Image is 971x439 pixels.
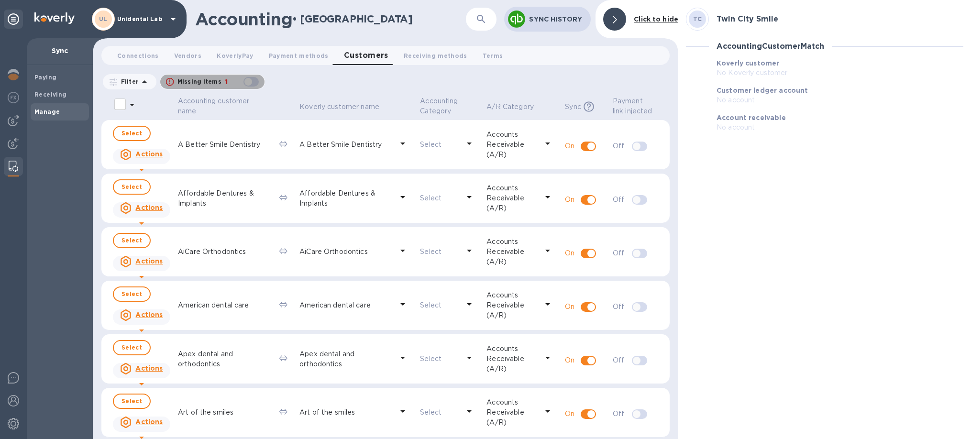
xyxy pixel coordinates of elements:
span: Select [121,128,142,139]
button: Select [113,340,151,355]
p: Accounts Receivable (A/R) [486,183,538,213]
p: Accounts Receivable (A/R) [486,397,538,428]
h2: • [GEOGRAPHIC_DATA] [292,13,413,25]
p: Off [613,355,626,365]
span: Customers [344,49,388,62]
span: Select [121,235,142,246]
b: Manage [34,108,60,115]
p: Apex dental and orthodontics [299,349,393,369]
p: No Koverly customer [717,68,963,78]
span: Select [121,181,142,193]
p: Missing items [177,77,221,86]
p: A/R Category [486,102,534,112]
p: On [565,409,575,419]
b: Click to hide [634,15,678,23]
u: Actions [135,364,163,372]
img: Foreign exchange [8,92,19,103]
p: On [565,195,575,205]
p: Off [613,248,626,258]
button: Select [113,179,151,195]
h3: Accounting Customer Match [717,42,824,51]
p: Select [420,300,460,310]
p: American dental care [299,300,393,310]
span: Accounting customer name [178,96,272,116]
p: Select [420,140,460,150]
h3: Twin City Smile [717,15,778,24]
p: Sync [565,102,581,112]
p: Select [420,354,460,364]
p: Accounting Category [420,96,466,116]
div: Unpin categories [4,10,23,29]
p: Accounts Receivable (A/R) [486,290,538,320]
p: On [565,355,575,365]
b: TC [693,15,702,22]
p: AiCare Orthodontics [299,247,393,257]
span: Accounting Category [420,96,479,116]
button: Select [113,233,151,248]
p: Affordable Dentures & Implants [299,188,393,209]
p: American dental care [178,300,272,310]
p: On [565,248,575,258]
p: Sync History [529,14,583,24]
b: Koverly customer [717,59,779,67]
p: A Better Smile Dentistry [299,140,393,150]
button: Select [113,126,151,141]
p: No account [717,122,963,132]
b: Receiving [34,91,67,98]
span: Payment methods [269,51,329,61]
span: Connections [117,51,159,61]
span: A/R Category [486,102,546,112]
b: UL [99,15,108,22]
p: No account [717,95,963,105]
h1: Accounting [195,9,292,29]
p: Koverly customer name [299,102,379,112]
u: Actions [135,204,163,211]
button: Missing items1 [160,74,265,89]
p: On [565,302,575,312]
p: Off [613,195,626,205]
span: Koverly customer name [299,102,392,112]
u: Actions [135,311,163,318]
u: Actions [135,257,163,265]
span: Select [121,342,142,353]
p: Art of the smiles [299,407,393,417]
b: Customer ledger account [717,87,808,94]
b: Paying [34,74,56,81]
p: AiCare Orthodontics [178,247,272,257]
button: Select [113,394,151,409]
p: Art of the smiles [178,407,272,417]
u: Actions [135,150,163,158]
span: Payment link injected [613,96,666,116]
span: Receiving methods [404,51,467,61]
span: Sync [565,102,605,112]
p: Select [420,193,460,203]
p: Payment link injected [613,96,653,116]
span: Select [121,288,142,300]
b: Account receivable [717,114,786,121]
p: 1 [225,77,228,87]
p: A Better Smile Dentistry [178,140,272,150]
span: Vendors [174,51,201,61]
p: On [565,141,575,151]
p: Select [420,247,460,257]
p: Accounting customer name [178,96,259,116]
span: Terms [483,51,503,61]
p: Accounts Receivable (A/R) [486,237,538,267]
p: Unidental Lab [117,16,165,22]
img: Logo [34,12,75,24]
p: Select [420,407,460,417]
span: Select [121,395,142,407]
p: Off [613,141,626,151]
p: Off [613,409,626,419]
u: Actions [135,418,163,426]
p: Sync [34,46,85,55]
p: Affordable Dentures & Implants [178,188,272,209]
span: KoverlyPay [217,51,253,61]
p: Accounts Receivable (A/R) [486,130,538,160]
p: Accounts Receivable (A/R) [486,344,538,374]
p: Filter [117,77,139,86]
p: Apex dental and orthodontics [178,349,272,369]
p: Off [613,302,626,312]
button: Select [113,286,151,302]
